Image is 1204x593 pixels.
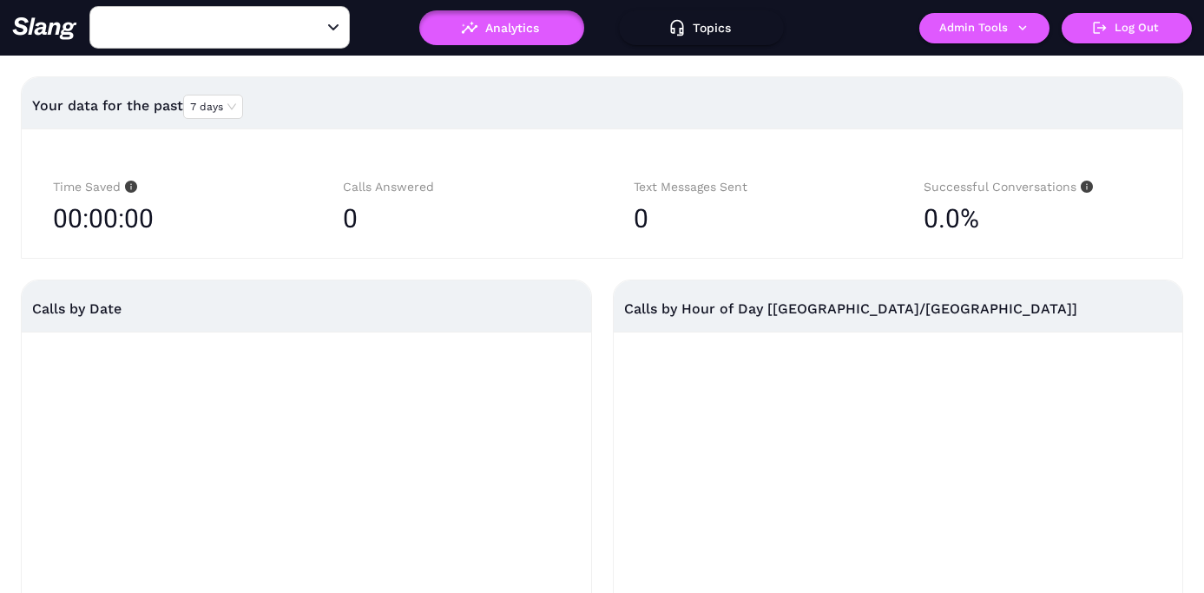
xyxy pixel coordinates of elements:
[634,203,648,234] span: 0
[323,17,344,38] button: Open
[53,180,137,194] span: Time Saved
[924,180,1093,194] span: Successful Conversations
[419,10,584,45] button: Analytics
[190,96,236,118] span: 7 days
[924,197,979,240] span: 0.0%
[121,181,137,193] span: info-circle
[343,177,570,197] div: Calls Answered
[634,177,861,197] div: Text Messages Sent
[12,16,77,40] img: 623511267c55cb56e2f2a487_logo2.png
[32,280,581,337] div: Calls by Date
[419,21,584,33] a: Analytics
[53,197,154,240] span: 00:00:00
[343,203,358,234] span: 0
[32,85,1172,127] div: Your data for the past
[619,10,784,45] button: Topics
[919,13,1049,43] button: Admin Tools
[1076,181,1093,193] span: info-circle
[624,280,1173,337] div: Calls by Hour of Day [[GEOGRAPHIC_DATA]/[GEOGRAPHIC_DATA]]
[1062,13,1192,43] button: Log Out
